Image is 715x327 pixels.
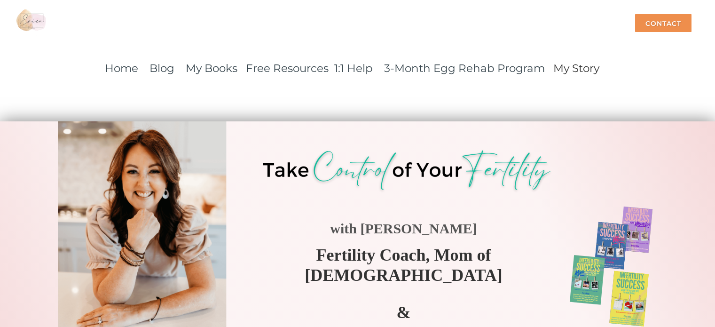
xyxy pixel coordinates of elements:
div: Contact [635,14,691,32]
span: My Story [553,62,599,75]
span: Blog [149,62,174,75]
a: Free Resources [246,62,329,75]
a: My Books [186,62,237,75]
strong: with [PERSON_NAME] [330,221,477,236]
strong: & [396,303,410,321]
a: Blog [149,58,174,76]
a: 1:1 Help [334,62,373,75]
a: Home [105,62,138,75]
a: 3-Month Egg Rehab Program [384,62,545,75]
img: 63ddda5937863.png [253,147,560,196]
a: My Story [553,58,599,76]
span: Fertility Coach, Mom of [DEMOGRAPHIC_DATA] [305,245,503,284]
